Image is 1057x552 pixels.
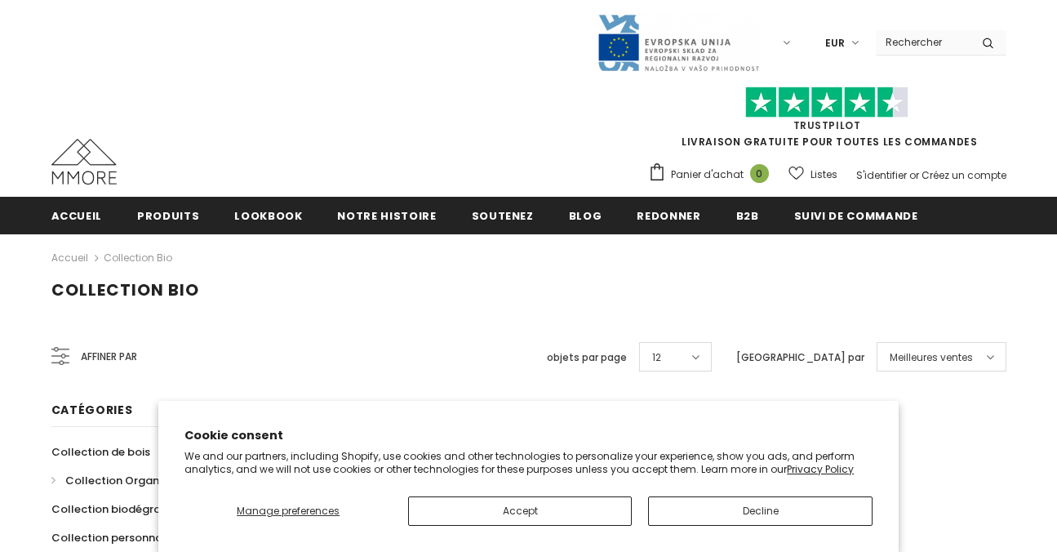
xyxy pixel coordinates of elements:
[337,208,436,224] span: Notre histoire
[472,208,534,224] span: soutenez
[648,162,777,187] a: Panier d'achat 0
[909,168,919,182] span: or
[787,462,854,476] a: Privacy Policy
[184,496,392,526] button: Manage preferences
[569,208,602,224] span: Blog
[856,168,907,182] a: S'identifier
[51,438,150,466] a: Collection de bois
[104,251,172,265] a: Collection Bio
[337,197,436,234] a: Notre histoire
[51,248,88,268] a: Accueil
[648,94,1006,149] span: LIVRAISON GRATUITE POUR TOUTES LES COMMANDES
[811,167,837,183] span: Listes
[237,504,340,518] span: Manage preferences
[793,118,861,132] a: TrustPilot
[137,208,199,224] span: Produits
[648,496,872,526] button: Decline
[788,160,837,189] a: Listes
[51,208,103,224] span: Accueil
[637,197,700,234] a: Redonner
[597,13,760,73] img: Javni Razpis
[51,139,117,185] img: Cas MMORE
[671,167,744,183] span: Panier d'achat
[51,402,133,418] span: Catégories
[637,208,700,224] span: Redonner
[597,35,760,49] a: Javni Razpis
[51,444,150,460] span: Collection de bois
[51,495,193,523] a: Collection biodégradable
[736,208,759,224] span: B2B
[51,530,187,545] span: Collection personnalisée
[825,35,845,51] span: EUR
[81,348,137,366] span: Affiner par
[184,450,873,475] p: We and our partners, including Shopify, use cookies and other technologies to personalize your ex...
[876,30,970,54] input: Search Site
[472,197,534,234] a: soutenez
[794,197,918,234] a: Suivi de commande
[51,523,187,552] a: Collection personnalisée
[794,208,918,224] span: Suivi de commande
[234,197,302,234] a: Lookbook
[234,208,302,224] span: Lookbook
[51,278,199,301] span: Collection Bio
[51,466,175,495] a: Collection Organika
[736,197,759,234] a: B2B
[184,427,873,444] h2: Cookie consent
[408,496,632,526] button: Accept
[890,349,973,366] span: Meilleures ventes
[750,164,769,183] span: 0
[652,349,661,366] span: 12
[51,501,193,517] span: Collection biodégradable
[547,349,627,366] label: objets par page
[745,87,908,118] img: Faites confiance aux étoiles pilotes
[736,349,864,366] label: [GEOGRAPHIC_DATA] par
[51,197,103,234] a: Accueil
[65,473,175,488] span: Collection Organika
[922,168,1006,182] a: Créez un compte
[137,197,199,234] a: Produits
[569,197,602,234] a: Blog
